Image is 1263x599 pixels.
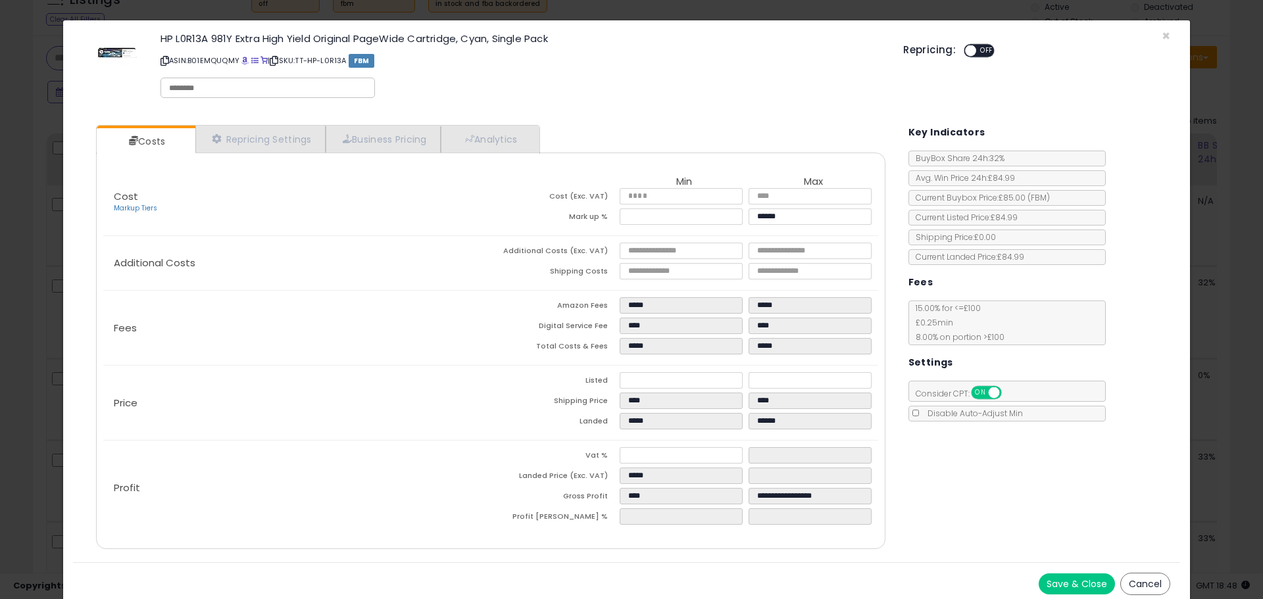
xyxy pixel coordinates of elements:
[491,318,620,338] td: Digital Service Fee
[491,297,620,318] td: Amazon Fees
[909,153,1004,164] span: BuyBox Share 24h: 32%
[491,393,620,413] td: Shipping Price
[999,387,1020,398] span: OFF
[491,188,620,208] td: Cost (Exc. VAT)
[97,128,194,155] a: Costs
[103,258,491,268] p: Additional Costs
[114,203,157,213] a: Markup Tiers
[909,231,996,243] span: Shipping Price: £0.00
[491,488,620,508] td: Gross Profit
[326,126,441,153] a: Business Pricing
[103,398,491,408] p: Price
[909,317,953,328] span: £0.25 min
[103,323,491,333] p: Fees
[1039,573,1115,594] button: Save & Close
[491,372,620,393] td: Listed
[491,447,620,467] td: Vat %
[491,243,620,263] td: Additional Costs (Exc. VAT)
[1120,573,1170,595] button: Cancel
[161,50,883,71] p: ASIN: B01EMQUQMY | SKU: TT-HP-L0R13A
[909,172,1015,183] span: Avg. Win Price 24h: £84.99
[903,45,956,55] h5: Repricing:
[491,208,620,229] td: Mark up %
[909,302,1004,343] span: 15.00 % for <= £100
[491,263,620,283] td: Shipping Costs
[103,483,491,493] p: Profit
[161,34,883,43] h3: HP L0R13A 981Y Extra High Yield Original PageWide Cartridge, Cyan, Single Pack
[260,55,268,66] a: Your listing only
[909,331,1004,343] span: 8.00 % on portion > £100
[97,34,137,73] img: 41F36s8hwoL._SL60_.jpg
[441,126,538,153] a: Analytics
[1028,192,1050,203] span: ( FBM )
[909,192,1050,203] span: Current Buybox Price:
[908,354,953,371] h5: Settings
[921,408,1023,419] span: Disable Auto-Adjust Min
[749,176,878,188] th: Max
[491,508,620,529] td: Profit [PERSON_NAME] %
[241,55,249,66] a: BuyBox page
[999,192,1050,203] span: £85.00
[976,45,997,57] span: OFF
[103,191,491,214] p: Cost
[251,55,259,66] a: All offer listings
[908,124,985,141] h5: Key Indicators
[909,388,1019,399] span: Consider CPT:
[491,413,620,433] td: Landed
[909,251,1024,262] span: Current Landed Price: £84.99
[908,274,933,291] h5: Fees
[491,467,620,488] td: Landed Price (Exc. VAT)
[1162,26,1170,45] span: ×
[972,387,989,398] span: ON
[349,54,375,68] span: FBM
[909,212,1018,223] span: Current Listed Price: £84.99
[620,176,749,188] th: Min
[195,126,326,153] a: Repricing Settings
[491,338,620,358] td: Total Costs & Fees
